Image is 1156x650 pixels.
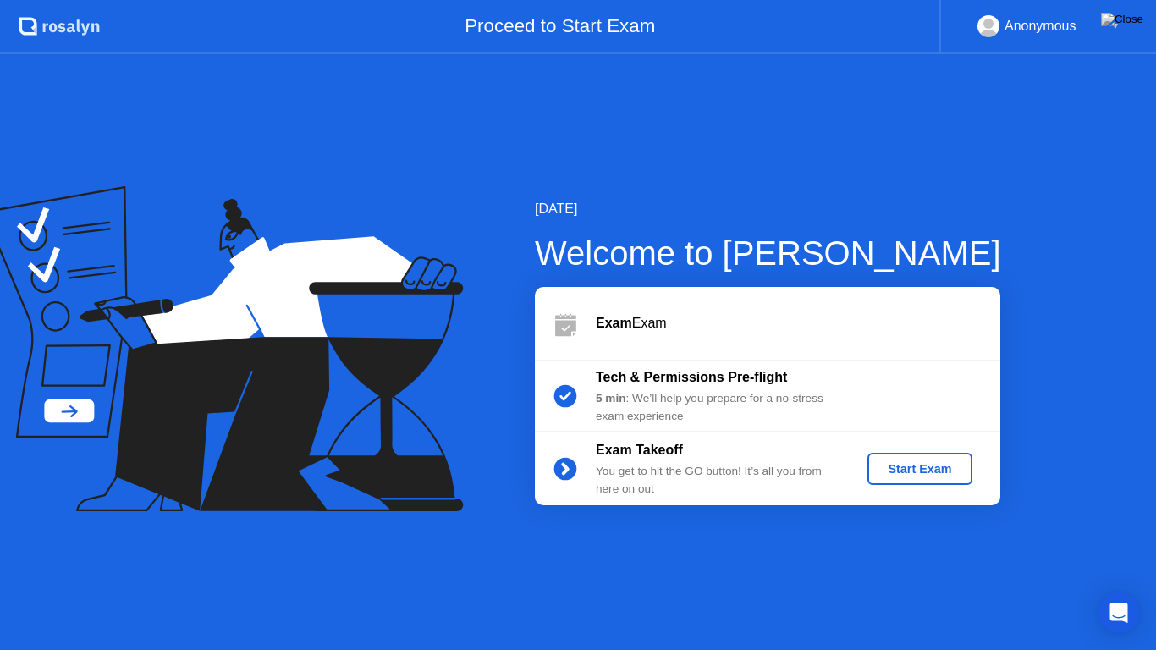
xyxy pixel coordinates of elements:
div: [DATE] [535,199,1001,219]
button: Start Exam [867,453,972,485]
div: Open Intercom Messenger [1098,592,1139,633]
b: Exam [596,316,632,330]
div: You get to hit the GO button! It’s all you from here on out [596,463,839,498]
div: Welcome to [PERSON_NAME] [535,228,1001,278]
img: Close [1101,13,1143,26]
b: Exam Takeoff [596,443,683,457]
b: Tech & Permissions Pre-flight [596,370,787,384]
div: : We’ll help you prepare for a no-stress exam experience [596,390,839,425]
div: Start Exam [874,462,965,476]
div: Anonymous [1005,15,1076,37]
b: 5 min [596,392,626,405]
div: Exam [596,313,1000,333]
